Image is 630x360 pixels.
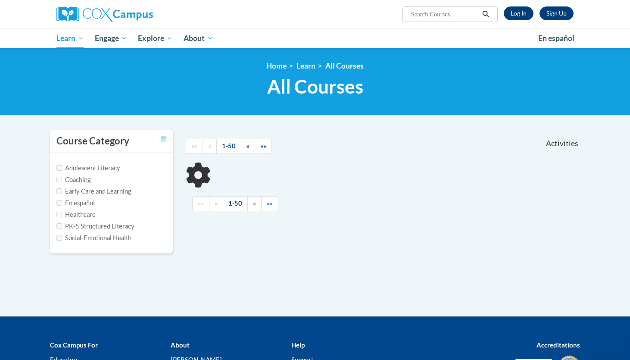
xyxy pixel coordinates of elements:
[479,9,492,19] button: Search
[223,196,248,211] a: 1-50
[325,61,364,70] a: All Courses
[216,139,241,154] a: 1-50
[51,28,89,48] a: Learn
[89,28,133,48] a: Engage
[56,163,120,173] label: Adolescent Literacy
[538,34,574,43] span: En español
[171,341,190,349] b: About
[191,142,197,150] span: ««
[56,198,95,208] label: En español
[56,6,220,22] a: Cox Campus
[266,61,287,70] a: Home
[410,9,479,19] input: Search Courses
[56,33,84,44] span: Learn
[56,188,62,194] input: Checkbox for Options
[56,187,131,196] label: Early Care and Learning
[203,139,217,154] a: Previous
[56,6,153,22] img: Cox Campus
[267,75,363,98] span: All Courses
[253,200,256,207] span: »
[56,135,129,148] h3: Course Category
[208,142,211,150] span: «
[267,200,273,207] span: »»
[540,6,574,20] a: Register
[56,175,90,185] label: Coaching
[44,28,586,48] div: Main menu
[260,142,266,150] span: »»
[138,33,172,44] span: Explore
[56,210,96,219] label: Healthcare
[184,33,213,44] span: About
[246,142,250,150] span: »
[247,196,262,211] a: Next
[546,139,578,148] span: Activities
[50,341,98,349] b: Cox Campus For
[536,341,580,349] b: Accreditations
[56,235,62,241] input: Checkbox for Options
[241,139,255,154] a: Next
[56,222,134,231] label: PK-5 Structured Literacy
[56,177,62,182] input: Checkbox for Options
[255,139,272,154] a: End
[192,196,209,211] a: Begining
[161,135,166,144] a: Toggle collapse
[209,196,223,211] a: Previous
[132,28,178,48] a: Explore
[56,212,62,217] input: Checkbox for Options
[296,61,315,70] a: Learn
[56,165,62,171] input: Checkbox for Options
[533,29,580,47] a: En español
[215,200,218,207] span: «
[56,200,62,206] input: Checkbox for Options
[95,33,127,44] span: Engage
[56,223,62,229] input: Checkbox for Options
[596,326,623,353] iframe: Button to launch messaging window
[291,341,305,349] b: Help
[56,233,131,243] label: Social-Emotional Health
[504,6,533,20] a: Log In
[186,139,203,154] a: Begining
[178,28,218,48] a: About
[261,196,278,211] a: End
[198,200,204,207] span: ««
